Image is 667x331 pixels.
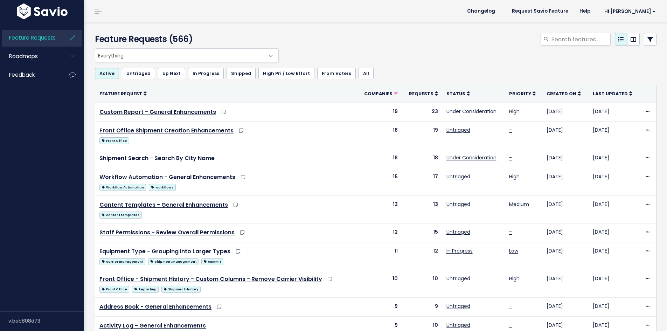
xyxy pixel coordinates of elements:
[542,242,588,270] td: [DATE]
[446,173,470,180] a: Untriaged
[589,270,640,297] td: [DATE]
[446,275,470,282] a: Untriaged
[589,103,640,122] td: [DATE]
[446,154,496,161] a: Under Consideration
[402,223,442,242] td: 15
[446,303,470,310] a: Untriaged
[596,6,661,17] a: Hi [PERSON_NAME]
[402,149,442,168] td: 18
[589,168,640,196] td: [DATE]
[402,297,442,316] td: 9
[99,90,147,97] a: Feature Request
[589,196,640,223] td: [DATE]
[9,53,38,60] span: Roadmaps
[509,322,512,329] a: -
[357,122,402,149] td: 18
[542,149,588,168] td: [DATE]
[509,126,512,133] a: -
[589,297,640,316] td: [DATE]
[99,91,142,97] span: Feature Request
[509,303,512,310] a: -
[99,284,129,293] a: Front Office
[99,275,322,283] a: Front Office - Shipment History - Custom Columns - Remove Carrier Visibility
[402,270,442,297] td: 10
[542,270,588,297] td: [DATE]
[589,149,640,168] td: [DATE]
[446,90,470,97] a: Status
[95,49,264,62] span: Everything
[357,103,402,122] td: 19
[99,210,142,219] a: content templates
[99,154,215,162] a: Shipment Search - Search By City Name
[122,68,155,79] a: Untriaged
[542,122,588,149] td: [DATE]
[574,6,596,16] a: Help
[149,182,176,191] a: workflows
[99,228,235,236] a: Staff Permissions - Review Overall Permissions
[589,223,640,242] td: [DATE]
[604,9,656,14] span: Hi [PERSON_NAME]
[201,257,223,266] a: summit
[99,201,228,209] a: Content Templates - General Enhancements
[509,228,512,235] a: -
[509,275,520,282] a: High
[357,242,402,270] td: 11
[467,9,495,14] span: Changelog
[446,228,470,235] a: Untriaged
[509,90,536,97] a: Priority
[509,91,531,97] span: Priority
[132,284,159,293] a: Reporting
[99,286,129,293] span: Front Office
[509,201,529,208] a: Medium
[359,68,374,79] a: All
[99,184,146,191] span: Workflow Automation
[547,90,581,97] a: Created On
[509,154,512,161] a: -
[357,223,402,242] td: 12
[357,297,402,316] td: 9
[402,168,442,196] td: 17
[95,48,279,62] span: Everything
[99,212,142,219] span: content templates
[99,108,216,116] a: Custom Report - General Enhancements
[9,71,35,78] span: Feedback
[99,173,235,181] a: Workflow Automation - General Enhancements
[161,284,200,293] a: Shipment History
[148,257,199,266] a: shipment management
[506,6,574,16] a: Request Savio Feature
[402,196,442,223] td: 13
[402,122,442,149] td: 19
[161,286,200,293] span: Shipment History
[95,68,656,79] ul: Filter feature requests
[99,136,129,145] a: Front Office
[446,247,473,254] a: In Progress
[593,90,632,97] a: Last Updated
[8,312,84,330] div: v.beb808d73
[95,33,275,46] h4: Feature Requests (566)
[589,122,640,149] td: [DATE]
[99,126,234,135] a: Front Office Shipment Creation Enhancements
[357,196,402,223] td: 13
[99,182,146,191] a: Workflow Automation
[317,68,356,79] a: From Voters
[188,68,224,79] a: In Progress
[357,270,402,297] td: 10
[547,91,576,97] span: Created On
[509,173,520,180] a: High
[258,68,314,79] a: High Pri / Low Effort
[158,68,185,79] a: Up Next
[9,34,56,41] span: Feature Requests
[446,126,470,133] a: Untriaged
[446,91,465,97] span: Status
[446,201,470,208] a: Untriaged
[99,258,145,265] span: carrier management
[2,48,58,64] a: Roadmaps
[446,108,496,115] a: Under Consideration
[99,247,230,255] a: Equipment Type - Grouping Into Larger Types
[99,322,206,330] a: Activity Log - General Enhancements
[364,90,398,97] a: Companies
[364,91,392,97] span: Companies
[148,258,199,265] span: shipment management
[542,103,588,122] td: [DATE]
[593,91,628,97] span: Last Updated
